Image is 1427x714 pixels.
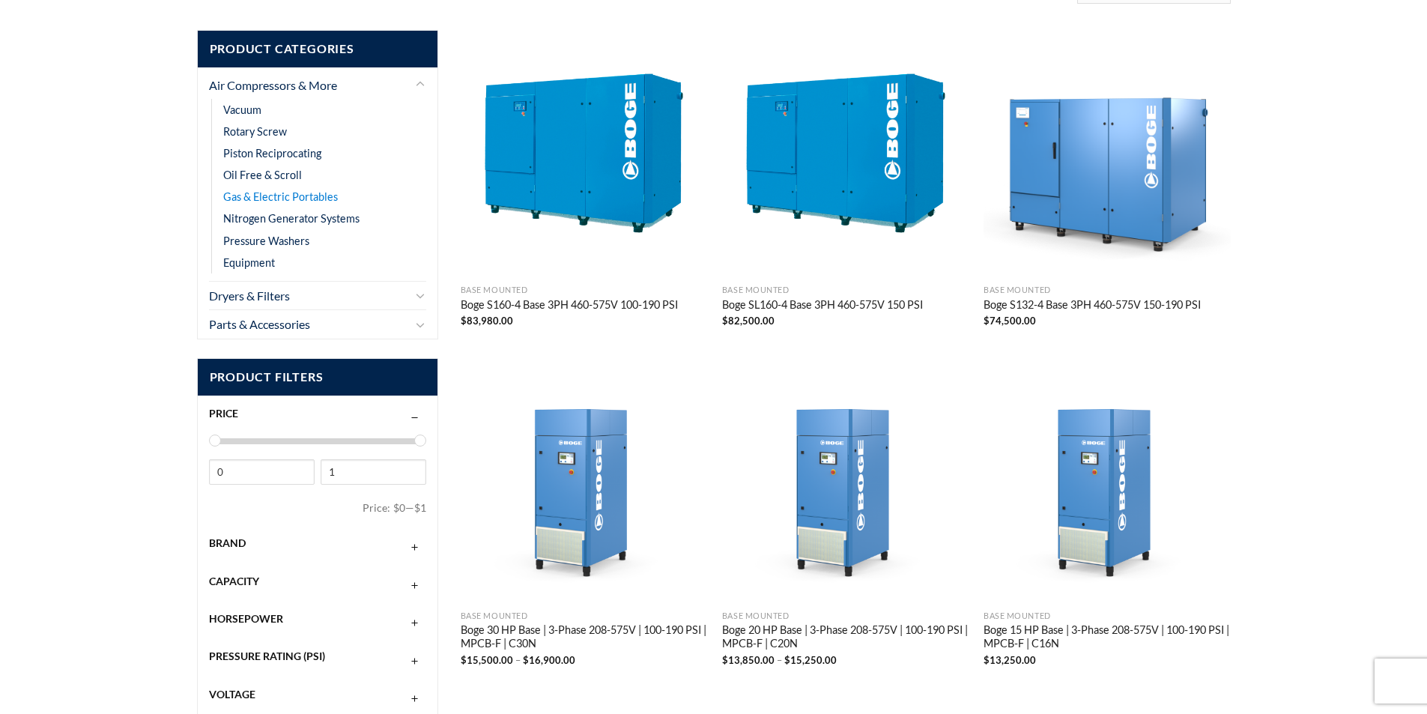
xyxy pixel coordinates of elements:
[784,654,837,666] bdi: 15,250.00
[223,121,287,142] a: Rotary Screw
[984,30,1231,277] img: Boge S132-4 Base 3PH 460-575V 150-190 PSI
[523,654,529,666] span: $
[722,654,775,666] bdi: 13,850.00
[984,285,1231,295] p: Base Mounted
[515,654,521,666] span: –
[984,315,1036,327] bdi: 74,500.00
[223,164,302,186] a: Oil Free & Scroll
[722,623,969,653] a: Boge 20 HP Base | 3-Phase 208-575V | 100-190 PSI | MPCB-F | C20N
[209,282,411,310] a: Dryers & Filters
[461,298,678,315] a: Boge S160-4 Base 3PH 460-575V 100-190 PSI
[461,315,467,327] span: $
[722,654,728,666] span: $
[209,71,411,100] a: Air Compressors & More
[198,31,438,67] span: Product Categories
[209,612,283,625] span: Horsepower
[984,315,990,327] span: $
[414,315,426,333] button: Toggle
[223,186,338,208] a: Gas & Electric Portables
[461,654,467,666] span: $
[461,315,513,327] bdi: 83,980.00
[984,611,1231,621] p: Base Mounted
[405,501,414,514] span: —
[209,459,315,485] input: Min price
[722,285,969,295] p: Base Mounted
[777,654,782,666] span: –
[984,623,1231,653] a: Boge 15 HP Base | 3-Phase 208-575V | 100-190 PSI | MPCB-F | C16N
[722,611,969,621] p: Base Mounted
[784,654,790,666] span: $
[414,501,426,514] span: $1
[414,76,426,94] button: Toggle
[209,310,411,339] a: Parts & Accessories
[223,208,360,229] a: Nitrogen Generator Systems
[414,286,426,304] button: Toggle
[984,356,1231,603] img: Boge 15 HP Base | 3-Phase 208-575V | 100-190 PSI | MPCB-F | C16N
[209,536,246,549] span: Brand
[461,611,708,621] p: Base Mounted
[523,654,575,666] bdi: 16,900.00
[461,356,708,603] img: Boge 30 HP Base | 3-Phase 208-575V | 100-190 PSI | MPCB-F | C30N
[223,252,275,273] a: Equipment
[984,654,1036,666] bdi: 13,250.00
[209,575,259,587] span: Capacity
[722,315,728,327] span: $
[722,356,969,603] img: Boge 20 HP Base | 3-Phase 208-575V | 100-190 PSI | MPCB-F | C20N
[722,315,775,327] bdi: 82,500.00
[393,501,405,514] span: $0
[722,30,969,277] img: Boge SL160-4 Base 3PH 460-575V 150 PSI
[223,142,321,164] a: Piston Reciprocating
[461,654,513,666] bdi: 15,500.00
[461,623,708,653] a: Boge 30 HP Base | 3-Phase 208-575V | 100-190 PSI | MPCB-F | C30N
[209,650,325,662] span: Pressure Rating (PSI)
[363,495,393,521] span: Price:
[198,359,438,396] span: Product Filters
[321,459,426,485] input: Max price
[461,30,708,277] img: Boge S160-4 Base 3PH 460-575V 100-190 PSI
[223,230,309,252] a: Pressure Washers
[984,298,1201,315] a: Boge S132-4 Base 3PH 460-575V 150-190 PSI
[984,654,990,666] span: $
[223,99,261,121] a: Vacuum
[209,407,238,420] span: Price
[209,688,255,701] span: Voltage
[461,285,708,295] p: Base Mounted
[722,298,923,315] a: Boge SL160-4 Base 3PH 460-575V 150 PSI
